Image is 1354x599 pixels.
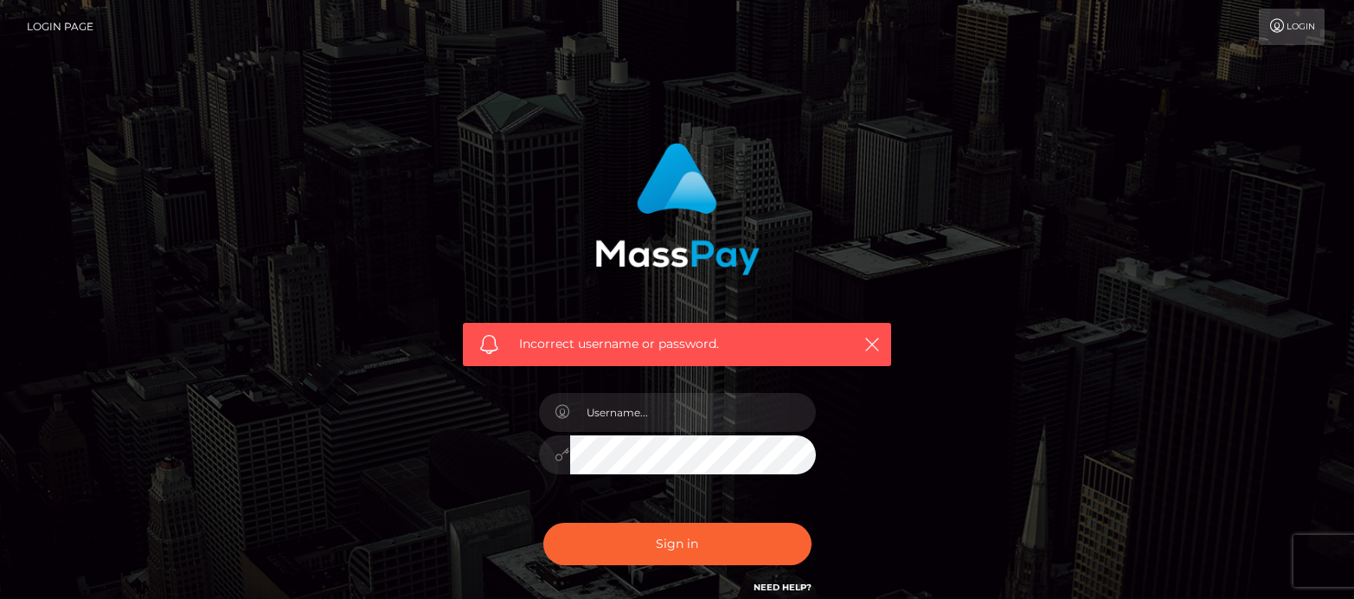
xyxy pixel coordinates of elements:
[1259,9,1325,45] a: Login
[570,393,816,432] input: Username...
[543,523,812,565] button: Sign in
[754,582,812,593] a: Need Help?
[595,143,760,275] img: MassPay Login
[519,335,835,353] span: Incorrect username or password.
[27,9,93,45] a: Login Page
